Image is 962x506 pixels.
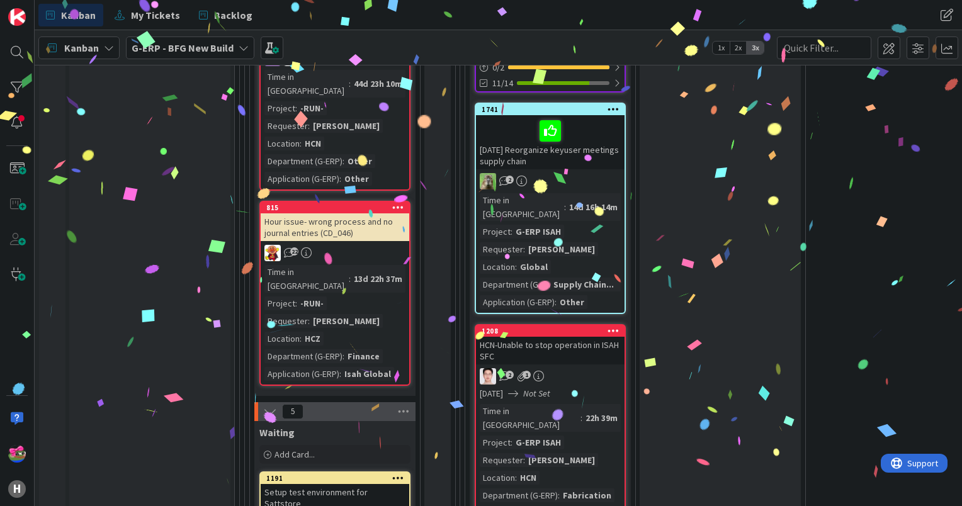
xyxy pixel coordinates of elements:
span: 1 [523,371,531,379]
div: [PERSON_NAME] [525,242,598,256]
div: Supply Chain... [550,278,617,291]
div: -RUN- [297,101,327,115]
span: 1x [713,42,730,54]
div: Hour issue- wrong process and no journal entries (CD_046) [261,213,409,241]
span: Support [26,2,57,17]
span: 11/14 [492,77,513,90]
div: [PERSON_NAME] [310,314,383,328]
span: : [523,453,525,467]
div: Isah Global [341,367,394,381]
span: : [349,77,351,91]
div: Time in [GEOGRAPHIC_DATA] [480,193,564,221]
div: Project [264,101,295,115]
div: TT [476,173,625,189]
i: Not Set [523,388,550,399]
div: Other [557,295,587,309]
div: Location [264,137,300,150]
a: RvTime in [GEOGRAPHIC_DATA]:44d 23h 10mProject:-RUN-Requester:[PERSON_NAME]Location:HCNDepartment... [259,6,410,191]
div: Other [344,154,375,168]
div: Requester [480,242,523,256]
div: 14d 16h 14m [566,200,621,214]
img: ll [480,368,496,385]
div: G-ERP ISAH [512,436,564,449]
span: : [511,436,512,449]
div: ll [476,368,625,385]
span: : [523,242,525,256]
span: [DATE] [480,387,503,400]
div: Location [480,260,515,274]
span: : [308,119,310,133]
div: Project [480,225,511,239]
div: 0/2 [476,60,625,76]
div: H [8,480,26,498]
span: Kanban [61,8,96,23]
div: 44d 23h 10m [351,77,405,91]
div: Project [264,296,295,310]
span: : [300,332,302,346]
span: : [295,101,297,115]
div: Department (G-ERP) [480,488,558,502]
div: Requester [264,314,308,328]
a: 815Hour issue- wrong process and no journal entries (CD_046)LCTime in [GEOGRAPHIC_DATA]:13d 22h 3... [259,201,410,386]
div: Time in [GEOGRAPHIC_DATA] [480,404,580,432]
div: Requester [480,453,523,467]
div: [PERSON_NAME] [310,119,383,133]
span: Add Card... [274,449,315,460]
div: Global [517,260,551,274]
div: LC [261,245,409,261]
div: Time in [GEOGRAPHIC_DATA] [264,265,349,293]
span: : [548,278,550,291]
span: : [349,272,351,286]
span: : [339,367,341,381]
div: Requester [264,119,308,133]
div: Application (G-ERP) [264,172,339,186]
input: Quick Filter... [777,37,871,59]
div: Department (G-ERP) [264,154,342,168]
span: Waiting [259,426,295,439]
span: : [342,349,344,363]
span: 3x [747,42,764,54]
span: : [342,154,344,168]
span: My Tickets [131,8,180,23]
div: 815 [261,202,409,213]
a: Backlog [191,4,260,26]
b: G-ERP - BFG New Build [132,42,234,54]
div: HCN [517,471,540,485]
div: Location [264,332,300,346]
a: My Tickets [107,4,188,26]
span: : [295,296,297,310]
div: Finance [344,349,383,363]
img: JK [8,445,26,463]
img: TT [480,173,496,189]
div: 13d 22h 37m [351,272,405,286]
div: 1741 [482,105,625,114]
div: 22h 39m [582,411,621,425]
span: : [564,200,566,214]
div: Other [341,172,372,186]
div: -RUN- [297,296,327,310]
div: HCN [302,137,324,150]
div: 1741 [476,104,625,115]
div: Project [480,436,511,449]
span: : [339,172,341,186]
span: 5 [282,404,303,419]
span: : [300,137,302,150]
div: 1741[DATE] Reorganize keyuser meetings supply chain [476,104,625,169]
div: 1208 [482,327,625,335]
div: HCN-Unable to stop operation in ISAH SFC [476,337,625,364]
span: Kanban [64,40,99,55]
a: Kanban [38,4,103,26]
img: LC [264,245,281,261]
span: 2x [730,42,747,54]
div: Fabrication [560,488,614,502]
div: Department (G-ERP) [264,349,342,363]
div: [DATE] Reorganize keyuser meetings supply chain [476,115,625,169]
span: 22 [290,247,298,256]
span: : [580,411,582,425]
span: 2 [506,176,514,184]
span: : [308,314,310,328]
div: Location [480,471,515,485]
div: Application (G-ERP) [480,295,555,309]
img: Visit kanbanzone.com [8,8,26,26]
div: Time in [GEOGRAPHIC_DATA] [264,70,349,98]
